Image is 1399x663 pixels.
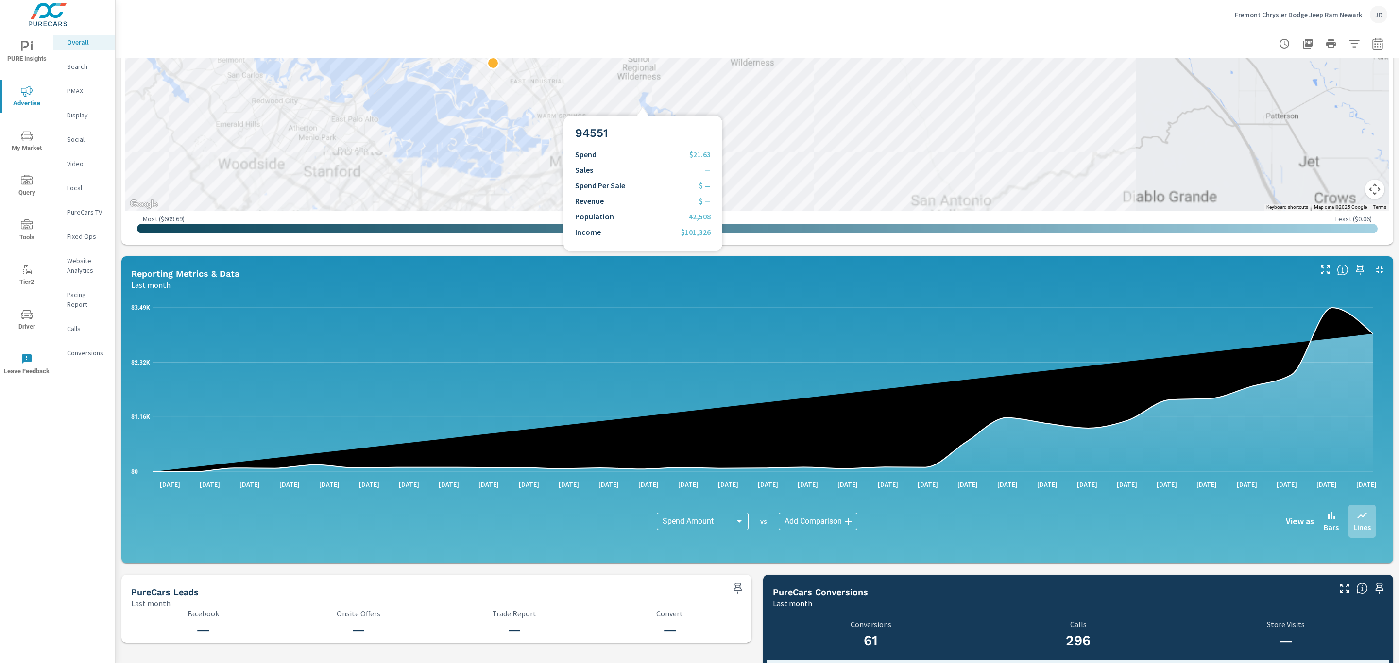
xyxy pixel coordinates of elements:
[1230,480,1264,489] p: [DATE]
[67,183,107,193] p: Local
[67,86,107,96] p: PMAX
[131,468,138,475] text: $0
[287,622,430,638] h3: —
[1349,480,1383,489] p: [DATE]
[1353,521,1371,533] p: Lines
[871,480,905,489] p: [DATE]
[831,480,865,489] p: [DATE]
[432,480,466,489] p: [DATE]
[751,480,785,489] p: [DATE]
[1324,521,1339,533] p: Bars
[3,85,50,109] span: Advertise
[193,480,227,489] p: [DATE]
[592,480,626,489] p: [DATE]
[392,480,426,489] p: [DATE]
[1317,262,1333,278] button: Make Fullscreen
[1337,580,1352,596] button: Make Fullscreen
[552,480,586,489] p: [DATE]
[1314,204,1367,210] span: Map data ©2025 Google
[131,304,150,311] text: $3.49K
[67,232,107,241] p: Fixed Ops
[131,359,150,366] text: $2.32K
[0,29,53,386] div: nav menu
[233,480,267,489] p: [DATE]
[598,622,742,638] h3: —
[1372,580,1387,596] span: Save this to your personalized report
[1270,480,1304,489] p: [DATE]
[53,35,115,50] div: Overall
[1182,620,1389,629] p: Store Visits
[1030,480,1064,489] p: [DATE]
[1235,10,1362,19] p: Fremont Chrysler Dodge Jeep Ram Newark
[472,480,506,489] p: [DATE]
[131,414,150,420] text: $1.16K
[1321,34,1341,53] button: Print Report
[1298,34,1317,53] button: "Export Report to PDF"
[749,517,779,526] p: vs
[131,597,171,609] p: Last month
[128,198,160,211] img: Google
[131,587,199,597] h5: PureCars Leads
[773,587,868,597] h5: PureCars Conversions
[131,609,275,618] p: Facebook
[990,480,1024,489] p: [DATE]
[1370,6,1387,23] div: JD
[67,256,107,275] p: Website Analytics
[3,264,50,288] span: Tier2
[1373,204,1386,210] a: Terms
[773,620,969,629] p: Conversions
[3,41,50,65] span: PURE Insights
[273,480,307,489] p: [DATE]
[67,207,107,217] p: PureCars TV
[951,480,985,489] p: [DATE]
[512,480,546,489] p: [DATE]
[53,346,115,360] div: Conversions
[598,609,742,618] p: Convert
[53,181,115,195] div: Local
[785,516,842,526] span: Add Comparison
[1182,632,1389,649] h3: —
[53,287,115,312] div: Pacing Report
[911,480,945,489] p: [DATE]
[143,215,185,223] p: Most ( $609.69 )
[53,156,115,171] div: Video
[671,480,705,489] p: [DATE]
[287,609,430,618] p: Onsite Offers
[657,513,749,530] div: Spend Amount
[1335,215,1372,223] p: Least ( $0.06 )
[53,108,115,122] div: Display
[1368,34,1387,53] button: Select Date Range
[1286,516,1314,526] h6: View as
[131,268,239,279] h5: Reporting Metrics & Data
[1190,480,1224,489] p: [DATE]
[67,134,107,144] p: Social
[53,132,115,147] div: Social
[153,480,187,489] p: [DATE]
[1345,34,1364,53] button: Apply Filters
[67,290,107,309] p: Pacing Report
[53,253,115,278] div: Website Analytics
[773,632,969,649] h3: 61
[312,480,346,489] p: [DATE]
[773,597,812,609] p: Last month
[128,198,160,211] a: Open this area in Google Maps (opens a new window)
[1070,480,1104,489] p: [DATE]
[3,175,50,199] span: Query
[980,620,1176,629] p: Calls
[53,229,115,244] div: Fixed Ops
[631,480,665,489] p: [DATE]
[1372,262,1387,278] button: Minimize Widget
[730,580,746,596] span: Save this to your personalized report
[1150,480,1184,489] p: [DATE]
[67,159,107,168] p: Video
[131,279,171,291] p: Last month
[1110,480,1144,489] p: [DATE]
[779,513,857,530] div: Add Comparison
[1356,582,1368,594] span: Understand conversion over the selected time range.
[1365,180,1384,199] button: Map camera controls
[67,62,107,71] p: Search
[1266,204,1308,211] button: Keyboard shortcuts
[53,321,115,336] div: Calls
[1352,262,1368,278] span: Save this to your personalized report
[67,348,107,358] p: Conversions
